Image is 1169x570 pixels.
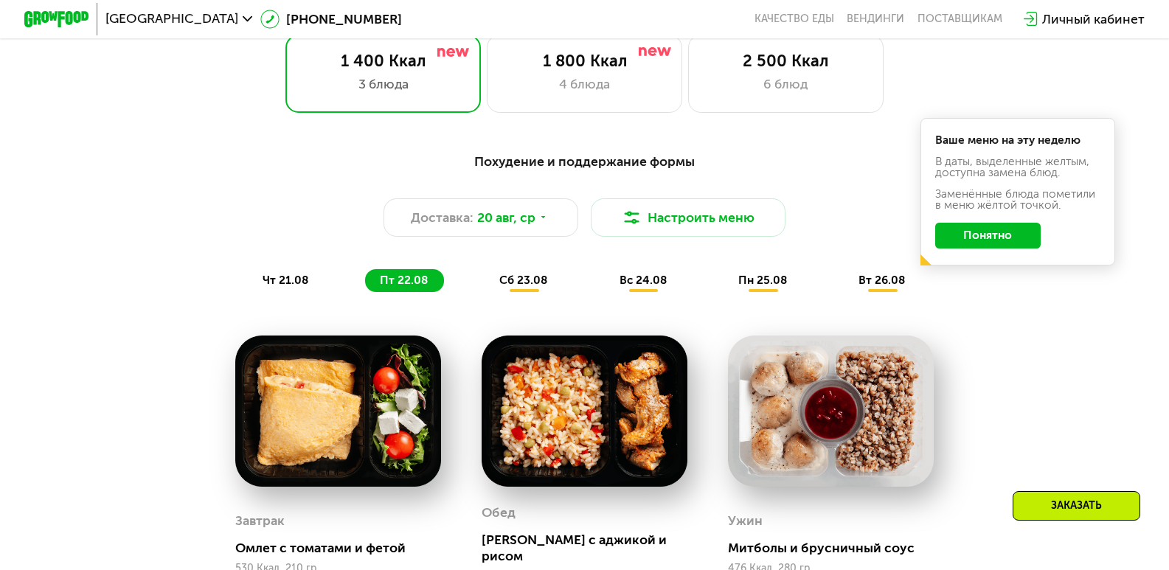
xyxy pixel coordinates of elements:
[504,52,665,71] div: 1 800 Ккал
[260,10,402,29] a: [PHONE_NUMBER]
[411,208,474,227] span: Доставка:
[705,74,866,94] div: 6 блюд
[728,509,763,533] div: Ужин
[302,74,463,94] div: 3 блюда
[1013,491,1140,521] div: Заказать
[263,274,308,287] span: чт 21.08
[499,274,547,287] span: сб 23.08
[477,208,535,227] span: 20 авг, ср
[847,13,904,26] a: Вендинги
[620,274,667,287] span: вс 24.08
[917,13,1002,26] div: поставщикам
[235,509,285,533] div: Завтрак
[1042,10,1145,29] div: Личный кабинет
[935,135,1101,146] div: Ваше меню на эту неделю
[104,152,1065,172] div: Похудение и поддержание формы
[935,189,1101,212] div: Заменённые блюда пометили в меню жёлтой точкой.
[935,223,1041,248] button: Понятно
[504,74,665,94] div: 4 блюда
[235,540,454,556] div: Омлет с томатами и фетой
[858,274,905,287] span: вт 26.08
[728,540,946,556] div: Митболы и брусничный соус
[591,198,785,237] button: Настроить меню
[482,501,516,525] div: Обед
[755,13,834,26] a: Качество еды
[105,13,238,26] span: [GEOGRAPHIC_DATA]
[705,52,866,71] div: 2 500 Ккал
[935,156,1101,179] div: В даты, выделенные желтым, доступна замена блюд.
[380,274,428,287] span: пт 22.08
[482,532,700,564] div: [PERSON_NAME] с аджикой и рисом
[302,52,463,71] div: 1 400 Ккал
[738,274,787,287] span: пн 25.08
